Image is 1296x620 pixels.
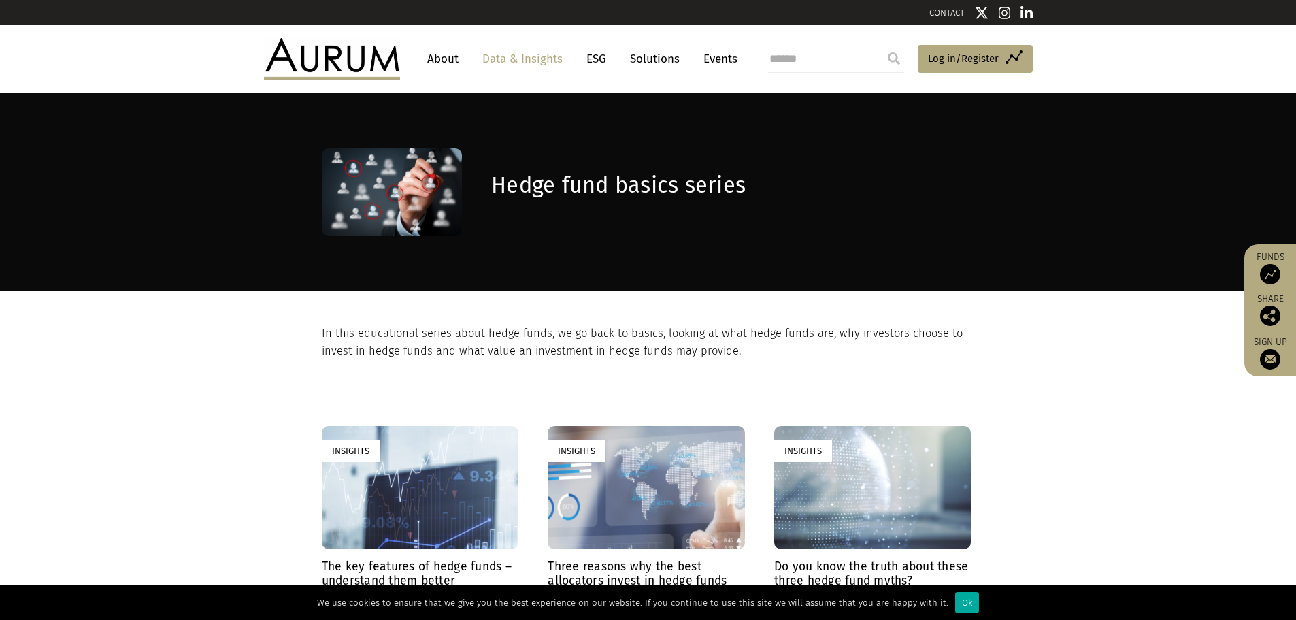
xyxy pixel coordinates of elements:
[1260,306,1280,326] img: Share this post
[264,38,400,79] img: Aurum
[774,440,832,462] div: Insights
[1260,264,1280,284] img: Access Funds
[1260,349,1280,370] img: Sign up to our newsletter
[623,46,686,71] a: Solutions
[928,50,999,67] span: Log in/Register
[999,6,1011,20] img: Instagram icon
[697,46,737,71] a: Events
[1251,295,1289,326] div: Share
[548,440,605,462] div: Insights
[1251,251,1289,284] a: Funds
[1251,336,1289,370] a: Sign up
[955,592,979,613] div: Ok
[580,46,613,71] a: ESG
[1020,6,1033,20] img: Linkedin icon
[975,6,988,20] img: Twitter icon
[322,559,518,588] h4: The key features of hedge funds – understand them better
[929,7,965,18] a: CONTACT
[476,46,569,71] a: Data & Insights
[774,559,971,588] h4: Do you know the truth about these three hedge fund myths?
[491,172,971,199] h1: Hedge fund basics series
[322,440,380,462] div: Insights
[918,45,1033,74] a: Log in/Register
[548,559,744,588] h4: Three reasons why the best allocators invest in hedge funds
[420,46,465,71] a: About
[880,45,908,72] input: Submit
[322,325,971,361] p: In this educational series about hedge funds, we go back to basics, looking at what hedge funds a...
